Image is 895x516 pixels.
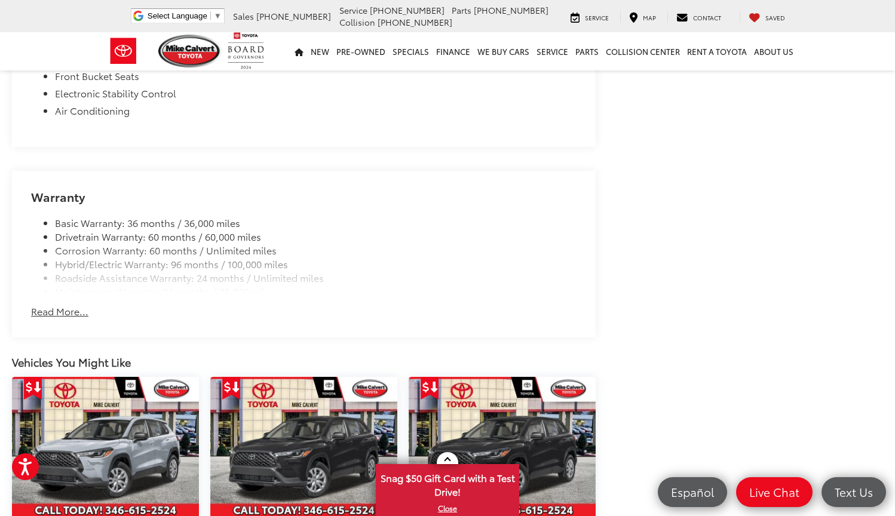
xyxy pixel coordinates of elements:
span: Parts [452,4,471,16]
span: [PHONE_NUMBER] [378,16,452,28]
h2: Warranty [31,190,577,203]
button: Read More... [31,305,88,318]
a: New [307,32,333,70]
span: Service [339,4,367,16]
a: Service [562,11,618,23]
li: Air Conditioning [55,105,577,122]
a: Collision Center [602,32,683,70]
span: Snag $50 Gift Card with a Test Drive! [377,465,518,502]
span: Collision [339,16,375,28]
span: [PHONE_NUMBER] [256,10,331,22]
a: Parts [572,32,602,70]
span: Contact [693,13,721,22]
a: My Saved Vehicles [740,11,794,23]
li: Basic Warranty: 36 months / 36,000 miles [55,216,577,230]
a: Contact [667,11,730,23]
a: Finance [433,32,474,70]
span: ▼ [214,11,222,20]
span: Live Chat [743,484,805,499]
li: Drivetrain Warranty: 60 months / 60,000 miles [55,230,577,244]
a: Rent a Toyota [683,32,750,70]
span: ​ [210,11,211,20]
span: Text Us [829,484,879,499]
li: Corrosion Warranty: 60 months / Unlimited miles [55,244,577,257]
li: Electronic Stability Control [55,87,577,105]
span: Saved [765,13,785,22]
a: Map [620,11,665,23]
a: Specials [389,32,433,70]
span: [PHONE_NUMBER] [474,4,548,16]
span: [PHONE_NUMBER] [370,4,445,16]
span: Español [665,484,720,499]
span: Get Price Drop Alert [222,377,240,400]
a: Select Language​ [148,11,222,20]
a: Text Us [822,477,886,507]
a: Pre-Owned [333,32,389,70]
span: Map [643,13,656,22]
a: WE BUY CARS [474,32,533,70]
img: Toyota [101,32,146,70]
a: Service [533,32,572,70]
span: Get Price Drop Alert [421,377,439,400]
img: Mike Calvert Toyota [158,35,222,67]
a: Live Chat [736,477,813,507]
a: About Us [750,32,797,70]
a: Español [658,477,727,507]
span: Service [585,13,609,22]
li: Front Bucket Seats [55,70,577,87]
span: Sales [233,10,254,22]
a: Home [291,32,307,70]
span: Select Language [148,11,207,20]
span: Get Price Drop Alert [24,377,42,400]
div: Vehicles You Might Like [12,355,596,369]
